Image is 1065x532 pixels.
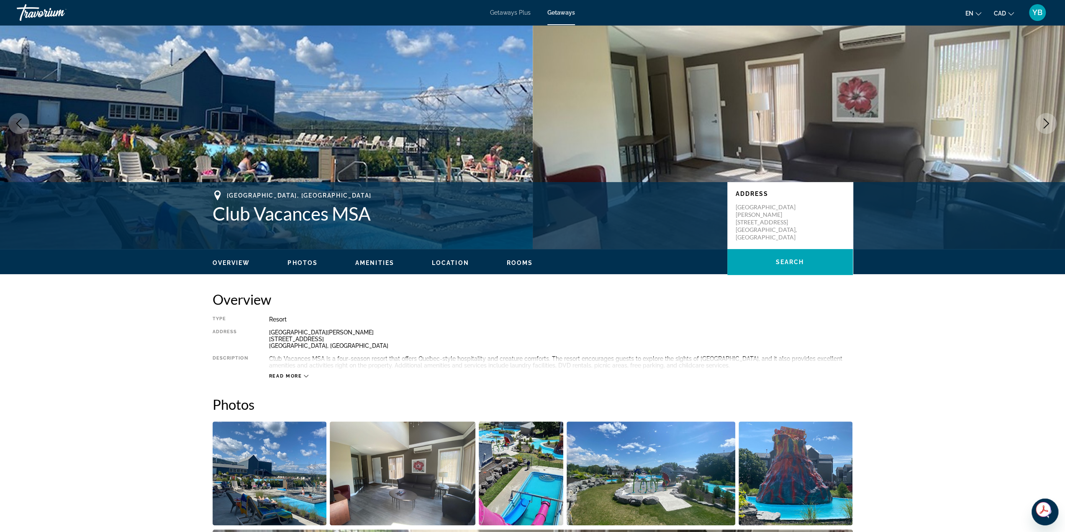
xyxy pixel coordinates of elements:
button: Open full-screen image slider [330,421,475,526]
button: Photos [287,259,318,267]
button: Open full-screen image slider [567,421,735,526]
h1: Club Vacances MSA [213,203,719,224]
button: Rooms [507,259,533,267]
iframe: Button to launch messaging window [1032,499,1058,525]
p: Address [736,190,844,197]
span: Read more [269,373,302,379]
span: Photos [287,260,318,266]
h2: Photos [213,396,853,413]
button: Next image [1036,113,1057,134]
a: Getaways Plus [490,9,531,16]
button: Read more [269,373,309,379]
div: Address [213,329,248,349]
button: Open full-screen image slider [479,421,564,526]
div: Type [213,316,248,323]
button: Amenities [355,259,394,267]
div: Club Vacances MSA is a four-season resort that offers Quebec-style hospitality and creature comfo... [269,355,853,369]
span: en [965,10,973,17]
button: User Menu [1027,4,1048,21]
a: Getaways [547,9,575,16]
h2: Overview [213,291,853,308]
button: Open full-screen image slider [213,421,327,526]
div: [GEOGRAPHIC_DATA][PERSON_NAME] [STREET_ADDRESS] [GEOGRAPHIC_DATA], [GEOGRAPHIC_DATA] [269,329,853,349]
div: Description [213,355,248,369]
button: Search [727,249,853,275]
span: Overview [213,260,250,266]
button: Open full-screen image slider [739,421,853,526]
span: [GEOGRAPHIC_DATA], [GEOGRAPHIC_DATA] [227,192,372,199]
button: Change language [965,7,981,19]
span: Rooms [507,260,533,266]
button: Overview [213,259,250,267]
button: Previous image [8,113,29,134]
button: Location [432,259,469,267]
span: Amenities [355,260,394,266]
span: Search [776,259,804,265]
button: Change currency [994,7,1014,19]
div: Resort [269,316,853,323]
span: CAD [994,10,1006,17]
span: Location [432,260,469,266]
p: [GEOGRAPHIC_DATA][PERSON_NAME] [STREET_ADDRESS] [GEOGRAPHIC_DATA], [GEOGRAPHIC_DATA] [736,203,803,241]
a: Travorium [17,2,100,23]
span: YB [1032,8,1042,17]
